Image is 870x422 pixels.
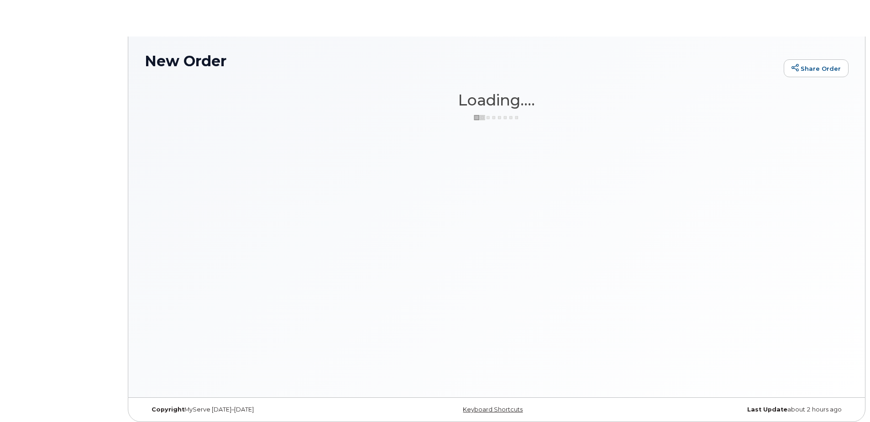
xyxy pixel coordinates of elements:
[614,406,849,413] div: about 2 hours ago
[152,406,184,413] strong: Copyright
[784,59,849,78] a: Share Order
[145,406,379,413] div: MyServe [DATE]–[DATE]
[145,92,849,108] h1: Loading....
[463,406,523,413] a: Keyboard Shortcuts
[474,114,519,121] img: ajax-loader-3a6953c30dc77f0bf724df975f13086db4f4c1262e45940f03d1251963f1bf2e.gif
[145,53,779,69] h1: New Order
[747,406,787,413] strong: Last Update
